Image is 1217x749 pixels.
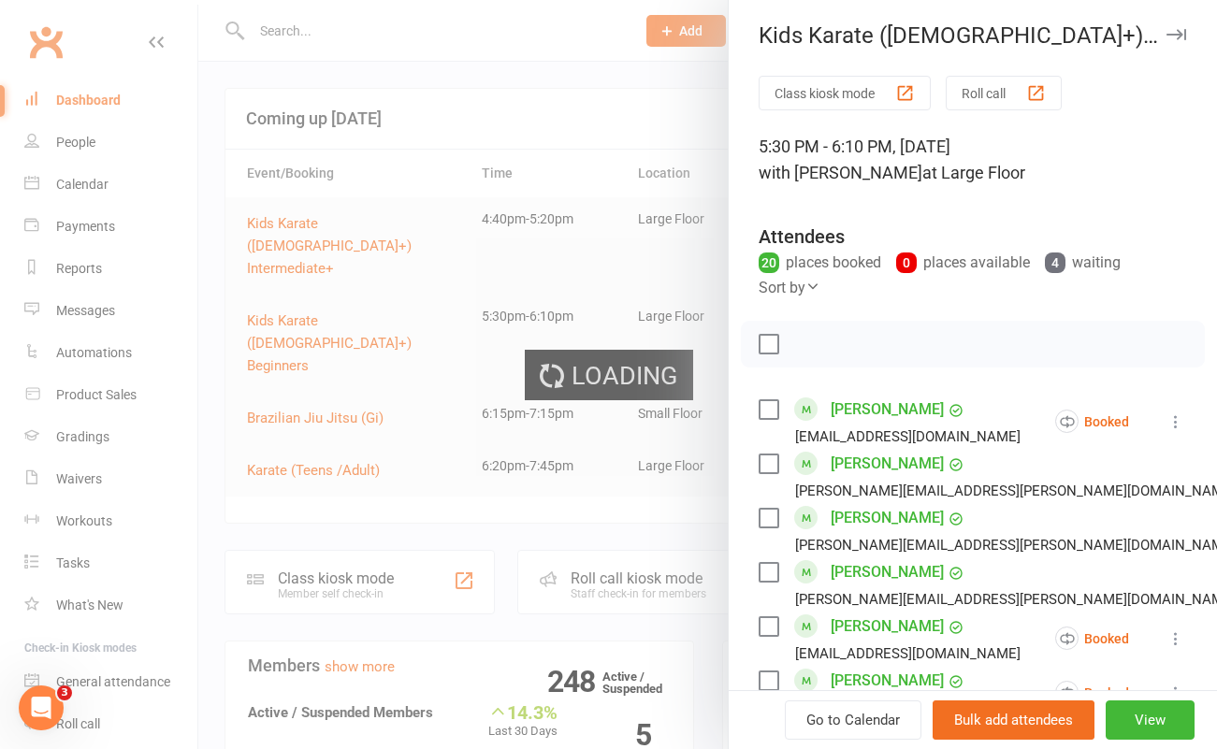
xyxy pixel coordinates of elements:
[831,449,944,479] a: [PERSON_NAME]
[759,163,922,182] span: with [PERSON_NAME]
[759,250,881,276] div: places booked
[1055,681,1129,704] div: Booked
[729,22,1217,49] div: Kids Karate ([DEMOGRAPHIC_DATA]+) Beginners
[1045,252,1065,273] div: 4
[795,425,1021,449] div: [EMAIL_ADDRESS][DOMAIN_NAME]
[759,223,845,250] div: Attendees
[795,641,1021,666] div: [EMAIL_ADDRESS][DOMAIN_NAME]
[896,250,1030,276] div: places available
[1045,250,1121,276] div: waiting
[759,76,931,110] button: Class kiosk mode
[946,76,1062,110] button: Roll call
[831,666,944,696] a: [PERSON_NAME]
[759,252,779,273] div: 20
[922,163,1025,182] span: at Large Floor
[933,700,1094,740] button: Bulk add attendees
[896,252,917,273] div: 0
[1055,627,1129,650] div: Booked
[831,503,944,533] a: [PERSON_NAME]
[831,612,944,641] a: [PERSON_NAME]
[57,685,72,700] span: 3
[831,557,944,587] a: [PERSON_NAME]
[759,276,820,300] div: Sort by
[759,134,1187,186] div: 5:30 PM - 6:10 PM, [DATE]
[1106,700,1195,740] button: View
[1055,410,1129,433] div: Booked
[831,395,944,425] a: [PERSON_NAME]
[19,685,64,730] iframe: Intercom live chat
[785,700,921,740] a: Go to Calendar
